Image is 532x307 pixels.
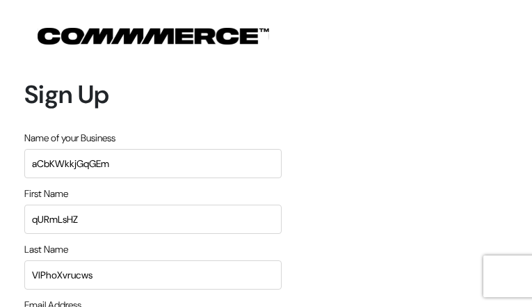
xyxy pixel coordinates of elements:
[24,131,115,145] label: Name of your Business
[24,242,68,257] label: Last Name
[38,28,269,45] img: COMMMERCE
[24,79,282,109] h1: Sign Up
[24,187,68,201] label: First Name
